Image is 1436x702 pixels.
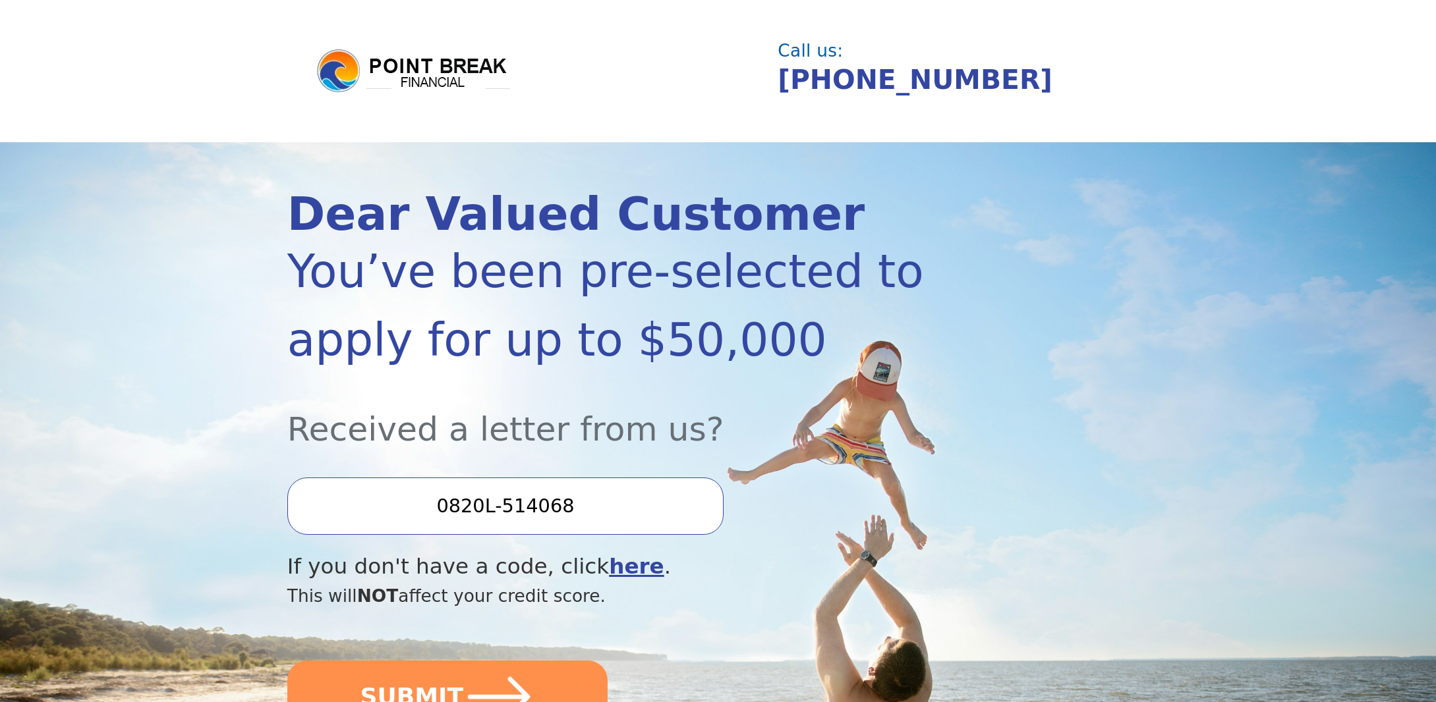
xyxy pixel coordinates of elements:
[287,374,1020,454] div: Received a letter from us?
[609,554,664,579] a: here
[287,237,1020,374] div: You’ve been pre-selected to apply for up to $50,000
[287,192,1020,237] div: Dear Valued Customer
[315,47,513,95] img: logo.png
[287,583,1020,609] div: This will affect your credit score.
[778,42,1137,59] div: Call us:
[287,477,724,534] input: Enter your Offer Code:
[357,585,399,606] span: NOT
[778,64,1052,95] a: [PHONE_NUMBER]
[287,551,1020,583] div: If you don't have a code, click .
